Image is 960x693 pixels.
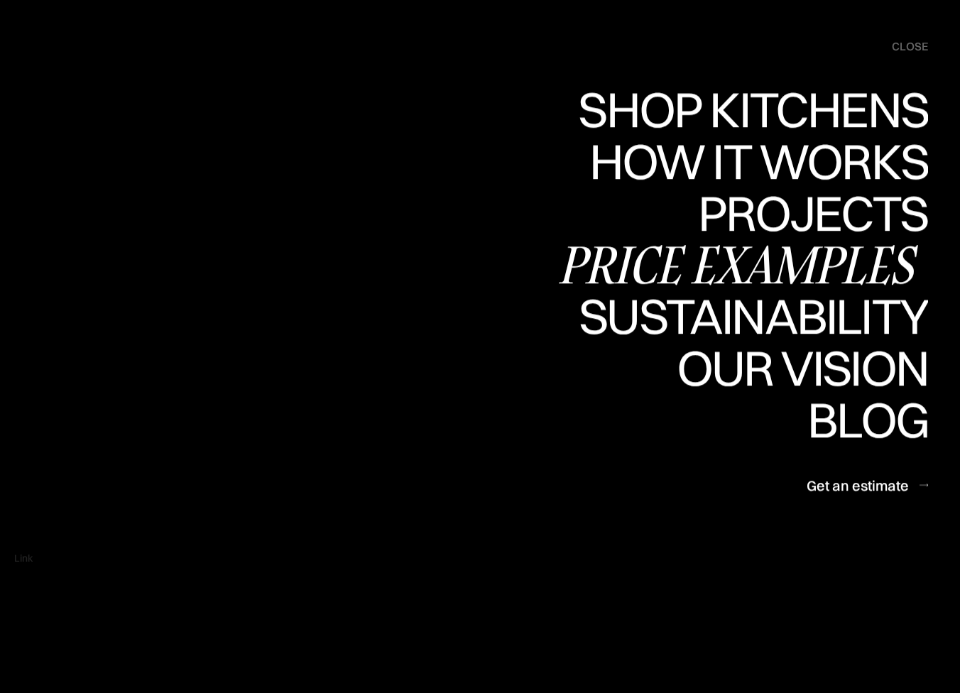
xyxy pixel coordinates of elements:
[586,186,928,236] div: how it works
[567,341,928,391] div: Sustainability
[665,393,928,442] div: Our vision
[799,395,928,444] div: Blog
[698,188,928,238] div: Projects
[878,33,928,61] div: menu
[556,240,928,290] div: Price examples
[665,343,928,395] a: Our visionOur vision
[567,291,928,341] div: Sustainability
[807,476,909,495] div: Get an estimate
[665,343,928,393] div: Our vision
[807,468,928,503] a: Get an estimate
[586,136,928,188] a: how it workshow it works
[567,291,928,343] a: SustainabilitySustainability
[799,395,928,447] a: BlogBlog
[698,238,928,288] div: Projects
[571,134,928,184] div: Shop Kitchens
[586,136,928,186] div: how it works
[571,84,928,134] div: Shop Kitchens
[571,84,928,136] a: Shop KitchensShop Kitchens
[799,444,928,494] div: Blog
[556,240,928,292] a: Price examples
[698,188,928,240] a: ProjectsProjects
[892,39,928,55] div: close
